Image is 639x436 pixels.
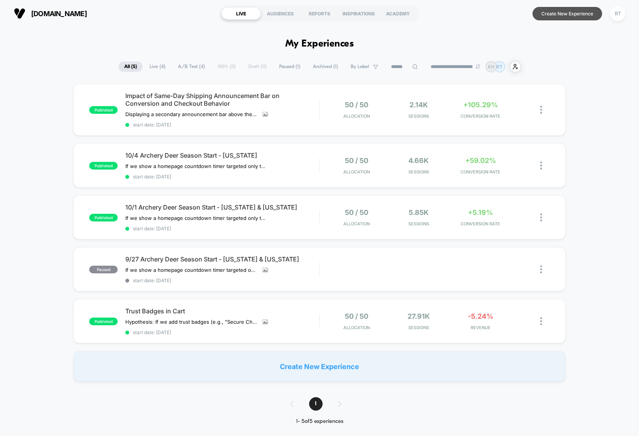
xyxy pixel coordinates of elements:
img: close [540,265,542,273]
span: If we show a homepage countdown timer targeted only to visitors from our top 5 selling states, co... [125,267,257,273]
span: Hypothesis: If we add trust badges (e.g., "Secure Checkout," "Free & Easy Returns," "Fast Shippin... [125,319,257,325]
span: start date: [DATE] [125,174,319,180]
span: -5.24% [468,312,493,320]
img: close [540,106,542,114]
span: 10/4 Archery Deer Season Start - [US_STATE] [125,151,319,159]
div: RT [610,6,625,21]
span: Displaying a secondary announcement bar above the hero image that highlights “Order by 2PM EST fo... [125,111,257,117]
span: 50 / 50 [345,156,368,165]
span: A/B Test ( 4 ) [172,62,211,72]
span: Allocation [343,169,370,175]
div: 1 - 5 of 5 experiences [283,418,357,425]
img: end [476,64,480,69]
button: Create New Experience [532,7,602,20]
span: published [89,162,118,170]
span: Allocation [343,325,370,330]
img: close [540,161,542,170]
span: published [89,106,118,114]
div: LIVE [221,7,261,20]
span: 4.66k [408,156,429,165]
span: paused [89,266,118,273]
span: 5.85k [409,208,429,216]
span: published [89,214,118,221]
p: RT [496,64,503,70]
span: [DOMAIN_NAME] [31,10,87,18]
span: 27.91k [408,312,430,320]
span: published [89,318,118,325]
span: +105.29% [463,101,498,109]
span: start date: [DATE] [125,226,319,231]
span: All ( 5 ) [118,62,143,72]
span: Live ( 4 ) [144,62,171,72]
span: 50 / 50 [345,208,368,216]
h1: My Experiences [285,38,354,50]
span: By Label [351,64,369,70]
span: If we show a homepage countdown timer targeted only to visitors from our top 5 selling states, co... [125,163,268,169]
span: +5.19% [468,208,493,216]
span: Allocation [343,221,370,226]
div: Create New Experience [73,351,566,382]
div: INSPIRATIONS [339,7,378,20]
img: close [540,213,542,221]
span: CONVERSION RATE [451,169,509,175]
span: Sessions [389,221,448,226]
span: start date: [DATE] [125,329,319,335]
button: [DOMAIN_NAME] [12,7,89,20]
span: start date: [DATE] [125,122,319,128]
div: ACADEMY [378,7,418,20]
span: 50 / 50 [345,312,368,320]
span: REVENUE [451,325,509,330]
img: close [540,317,542,325]
button: RT [608,6,627,22]
span: CONVERSION RATE [451,113,509,119]
span: Sessions [389,169,448,175]
span: Trust Badges in Cart [125,307,319,315]
span: start date: [DATE] [125,278,319,283]
span: 1 [309,397,323,411]
p: KH [488,64,494,70]
span: Paused ( 1 ) [273,62,306,72]
span: Allocation [343,113,370,119]
span: 50 / 50 [345,101,368,109]
span: If we show a homepage countdown timer targeted only to visitors from our top 5 selling states, co... [125,215,268,221]
span: 2.14k [409,101,428,109]
span: Sessions [389,113,448,119]
div: REPORTS [300,7,339,20]
span: 10/1 Archery Deer Season Start - [US_STATE] & [US_STATE] [125,203,319,211]
span: Archived ( 1 ) [307,62,344,72]
span: 9/27 Archery Deer Season Start - [US_STATE] & [US_STATE] [125,255,319,263]
span: Sessions [389,325,448,330]
span: CONVERSION RATE [451,221,509,226]
div: AUDIENCES [261,7,300,20]
span: Impact of Same-Day Shipping Announcement Bar on Conversion and Checkout Behavior [125,92,319,107]
span: +59.02% [465,156,496,165]
img: Visually logo [14,8,25,19]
